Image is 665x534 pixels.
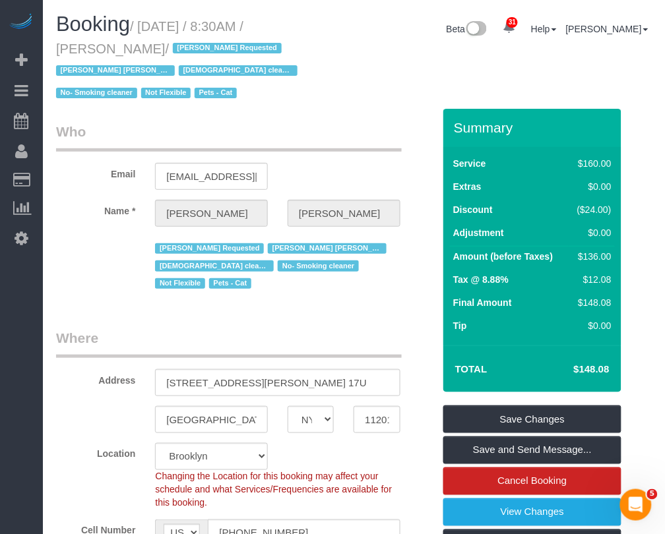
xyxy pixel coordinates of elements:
[443,436,621,464] a: Save and Send Message...
[647,489,658,500] span: 5
[155,200,268,227] input: First Name
[507,17,518,28] span: 31
[56,13,130,36] span: Booking
[56,88,137,98] span: No- Smoking cleaner
[46,163,145,181] label: Email
[443,405,621,433] a: Save Changes
[453,273,509,286] label: Tax @ 8.88%
[572,250,612,263] div: $136.00
[572,319,612,332] div: $0.00
[56,65,175,76] span: [PERSON_NAME] [PERSON_NAME] - Requested
[447,24,488,34] a: Beta
[179,65,298,76] span: [DEMOGRAPHIC_DATA] cleaner only
[453,296,512,309] label: Final Amount
[453,180,482,193] label: Extras
[572,180,612,193] div: $0.00
[453,250,553,263] label: Amount (before Taxes)
[155,260,274,271] span: [DEMOGRAPHIC_DATA] cleaner only
[8,13,34,32] img: Automaid Logo
[566,24,649,34] a: [PERSON_NAME]
[46,369,145,387] label: Address
[209,278,251,289] span: Pets - Cat
[620,489,652,521] iframe: Intercom live chat
[572,296,612,309] div: $148.08
[572,226,612,239] div: $0.00
[354,406,400,433] input: Zip Code
[443,467,621,495] a: Cancel Booking
[56,122,402,152] legend: Who
[453,203,493,216] label: Discount
[454,120,615,135] h3: Summary
[195,88,237,98] span: Pets - Cat
[155,471,392,508] span: Changing the Location for this booking may affect your schedule and what Services/Frequencies are...
[572,157,612,170] div: $160.00
[496,13,522,42] a: 31
[453,319,467,332] label: Tip
[56,42,301,101] span: /
[56,19,301,101] small: / [DATE] / 8:30AM / [PERSON_NAME]
[455,363,488,374] strong: Total
[443,498,621,526] a: View Changes
[465,21,487,38] img: New interface
[268,243,387,254] span: [PERSON_NAME] [PERSON_NAME] - Requested
[453,226,504,239] label: Adjustment
[46,200,145,218] label: Name *
[155,406,268,433] input: City
[288,200,400,227] input: Last Name
[46,443,145,461] label: Location
[155,163,268,190] input: Email
[534,364,610,375] h4: $148.08
[56,328,402,358] legend: Where
[572,273,612,286] div: $12.08
[572,203,612,216] div: ($24.00)
[141,88,191,98] span: Not Flexible
[531,24,557,34] a: Help
[278,260,359,271] span: No- Smoking cleaner
[173,43,282,53] span: [PERSON_NAME] Requested
[453,157,486,170] label: Service
[155,278,205,289] span: Not Flexible
[155,243,264,254] span: [PERSON_NAME] Requested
